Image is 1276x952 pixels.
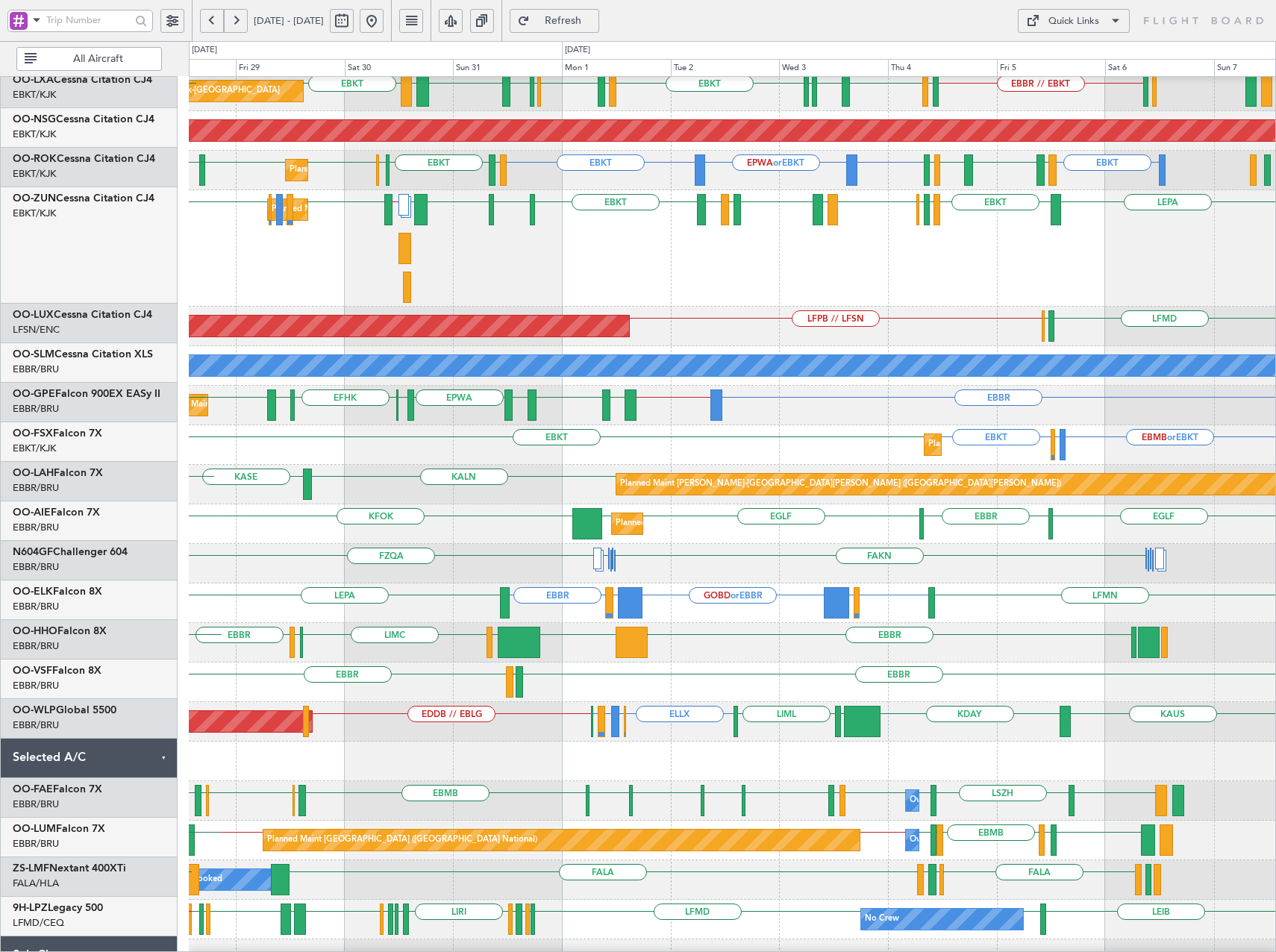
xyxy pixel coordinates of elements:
[533,16,594,26] span: Refresh
[510,9,599,33] button: Refresh
[13,863,49,874] span: ZS-LMF
[254,14,324,28] span: [DATE] - [DATE]
[40,54,157,64] span: All Aircraft
[997,59,1106,77] div: Fri 5
[13,402,59,416] a: EBBR/BRU
[13,310,152,320] a: OO-LUXCessna Citation CJ4
[13,389,160,399] a: OO-GPEFalcon 900EX EASy II
[13,167,56,181] a: EBKT/KJK
[106,80,280,102] div: Planned Maint Kortrijk-[GEOGRAPHIC_DATA]
[236,59,345,77] div: Fri 29
[13,507,51,518] span: OO-AIE
[779,59,888,77] div: Wed 3
[13,128,56,141] a: EBKT/KJK
[13,666,101,676] a: OO-VSFFalcon 8X
[192,44,217,57] div: [DATE]
[46,9,131,31] input: Trip Number
[13,442,56,455] a: EBKT/KJK
[453,59,562,77] div: Sun 31
[16,47,162,71] button: All Aircraft
[13,679,59,692] a: EBBR/BRU
[267,829,537,851] div: Planned Maint [GEOGRAPHIC_DATA] ([GEOGRAPHIC_DATA] National)
[13,154,155,164] a: OO-ROKCessna Citation CJ4
[13,718,59,732] a: EBBR/BRU
[13,903,48,913] span: 9H-LPZ
[13,784,102,795] a: OO-FAEFalcon 7X
[13,207,56,220] a: EBKT/KJK
[290,159,463,181] div: Planned Maint Kortrijk-[GEOGRAPHIC_DATA]
[13,705,116,715] a: OO-WLPGlobal 5500
[345,59,454,77] div: Sat 30
[13,428,102,439] a: OO-FSXFalcon 7X
[13,666,52,676] span: OO-VSF
[175,868,222,891] div: A/C Booked
[13,586,102,597] a: OO-ELKFalcon 8X
[13,349,54,360] span: OO-SLM
[13,547,128,557] a: N604GFChallenger 604
[13,114,56,125] span: OO-NSG
[13,310,54,320] span: OO-LUX
[13,468,54,478] span: OO-LAH
[13,363,59,376] a: EBBR/BRU
[1048,14,1099,29] div: Quick Links
[13,705,56,715] span: OO-WLP
[13,903,103,913] a: 9H-LPZLegacy 500
[13,824,56,834] span: OO-LUM
[910,789,1011,812] div: Owner Melsbroek Air Base
[1018,9,1130,33] button: Quick Links
[13,428,53,439] span: OO-FSX
[13,468,103,478] a: OO-LAHFalcon 7X
[13,639,59,653] a: EBBR/BRU
[888,59,997,77] div: Thu 4
[13,88,56,101] a: EBKT/KJK
[13,323,60,336] a: LFSN/ENC
[13,389,55,399] span: OO-GPE
[13,837,59,851] a: EBBR/BRU
[13,521,59,534] a: EBBR/BRU
[13,916,64,930] a: LFMD/CEQ
[928,433,1102,456] div: Planned Maint Kortrijk-[GEOGRAPHIC_DATA]
[13,600,59,613] a: EBBR/BRU
[13,863,126,874] a: ZS-LMFNextant 400XTi
[13,349,153,360] a: OO-SLMCessna Citation XLS
[13,784,53,795] span: OO-FAE
[13,547,53,557] span: N604GF
[13,193,56,204] span: OO-ZUN
[13,481,59,495] a: EBBR/BRU
[13,626,57,636] span: OO-HHO
[910,829,1011,851] div: Owner Melsbroek Air Base
[671,59,780,77] div: Tue 2
[13,798,59,811] a: EBBR/BRU
[865,908,899,930] div: No Crew
[562,59,671,77] div: Mon 1
[1105,59,1214,77] div: Sat 6
[565,44,590,57] div: [DATE]
[13,75,152,85] a: OO-LXACessna Citation CJ4
[13,193,154,204] a: OO-ZUNCessna Citation CJ4
[13,824,105,834] a: OO-LUMFalcon 7X
[13,75,54,85] span: OO-LXA
[13,114,154,125] a: OO-NSGCessna Citation CJ4
[620,473,1061,495] div: Planned Maint [PERSON_NAME]-[GEOGRAPHIC_DATA][PERSON_NAME] ([GEOGRAPHIC_DATA][PERSON_NAME])
[13,626,107,636] a: OO-HHOFalcon 8X
[13,877,59,890] a: FALA/HLA
[616,513,851,535] div: Planned Maint [GEOGRAPHIC_DATA] ([GEOGRAPHIC_DATA])
[13,560,59,574] a: EBBR/BRU
[13,154,57,164] span: OO-ROK
[13,507,100,518] a: OO-AIEFalcon 7X
[13,586,53,597] span: OO-ELK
